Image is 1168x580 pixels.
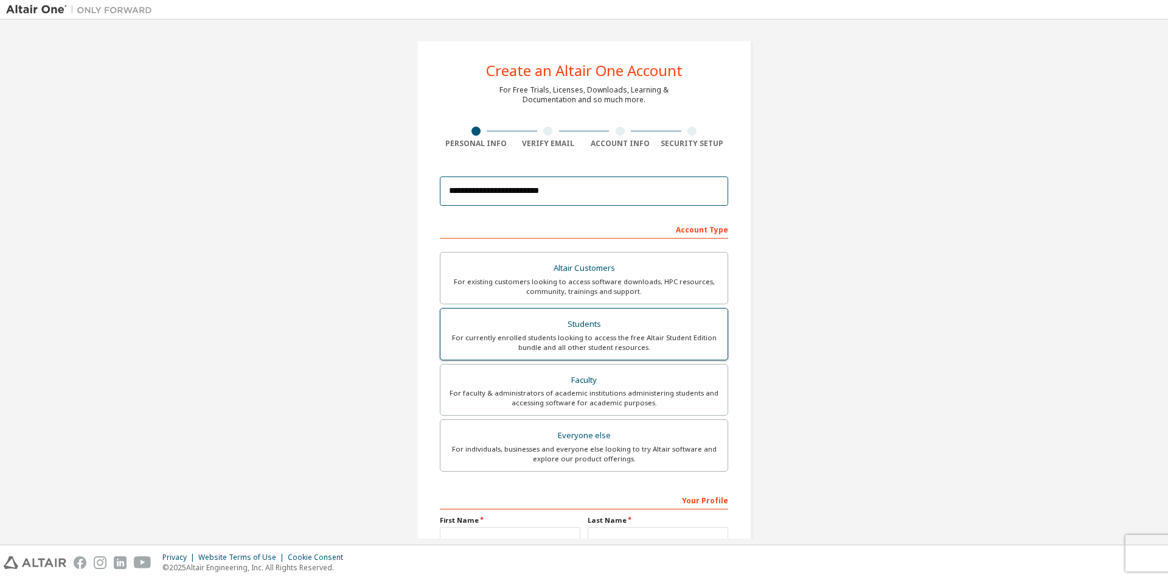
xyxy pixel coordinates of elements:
[448,333,720,352] div: For currently enrolled students looking to access the free Altair Student Edition bundle and all ...
[448,388,720,408] div: For faculty & administrators of academic institutions administering students and accessing softwa...
[512,139,585,148] div: Verify Email
[6,4,158,16] img: Altair One
[440,139,512,148] div: Personal Info
[448,427,720,444] div: Everyone else
[448,260,720,277] div: Altair Customers
[4,556,66,569] img: altair_logo.svg
[94,556,106,569] img: instagram.svg
[588,515,728,525] label: Last Name
[584,139,656,148] div: Account Info
[440,515,580,525] label: First Name
[440,490,728,509] div: Your Profile
[198,553,288,562] div: Website Terms of Use
[448,444,720,464] div: For individuals, businesses and everyone else looking to try Altair software and explore our prod...
[656,139,729,148] div: Security Setup
[448,277,720,296] div: For existing customers looking to access software downloads, HPC resources, community, trainings ...
[486,63,683,78] div: Create an Altair One Account
[114,556,127,569] img: linkedin.svg
[134,556,151,569] img: youtube.svg
[74,556,86,569] img: facebook.svg
[162,562,350,573] p: © 2025 Altair Engineering, Inc. All Rights Reserved.
[288,553,350,562] div: Cookie Consent
[440,219,728,239] div: Account Type
[448,372,720,389] div: Faculty
[499,85,669,105] div: For Free Trials, Licenses, Downloads, Learning & Documentation and so much more.
[162,553,198,562] div: Privacy
[448,316,720,333] div: Students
